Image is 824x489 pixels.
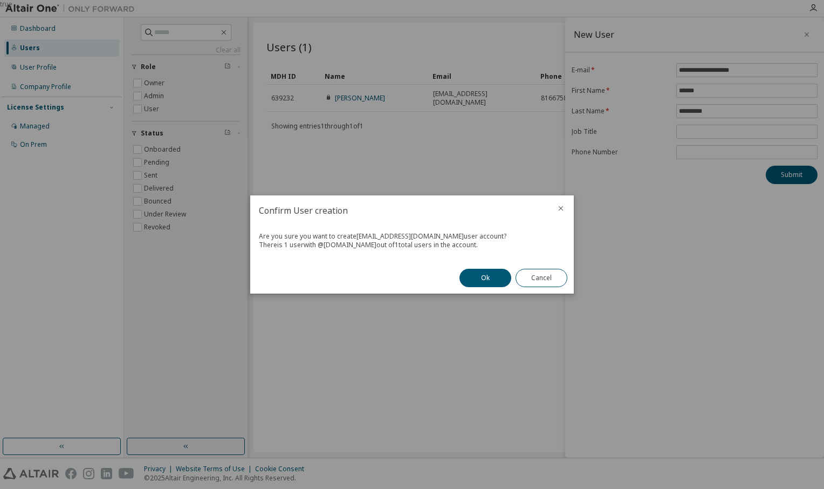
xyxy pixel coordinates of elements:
div: Are you sure you want to create [EMAIL_ADDRESS][DOMAIN_NAME] user account? [259,232,565,241]
button: Ok [459,269,511,287]
button: close [557,204,565,213]
h2: Confirm User creation [250,195,548,226]
button: Cancel [516,269,567,287]
div: There is 1 user with @ [DOMAIN_NAME] out of 1 total users in the account. [259,241,565,249]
